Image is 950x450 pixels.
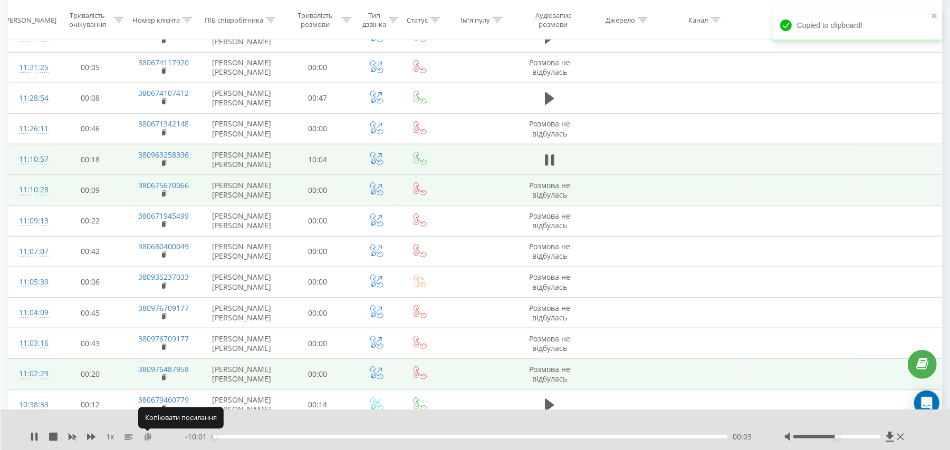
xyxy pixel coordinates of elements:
[54,359,127,389] td: 00:20
[138,407,224,428] div: Копіювати посилання
[19,149,44,170] div: 11:10:57
[689,15,708,24] div: Канал
[138,119,189,129] a: 380671342148
[138,364,189,374] a: 380976487958
[201,236,282,267] td: [PERSON_NAME] [PERSON_NAME]
[138,272,189,282] a: 380935237033
[282,389,354,420] td: 00:14
[54,83,127,113] td: 00:08
[606,15,636,24] div: Джерело
[529,180,570,200] span: Розмова не відбулась
[529,57,570,77] span: Розмова не відбулась
[185,432,212,442] span: - 10:01
[733,432,752,442] span: 00:03
[201,389,282,420] td: [PERSON_NAME] [PERSON_NAME]
[201,206,282,236] td: [PERSON_NAME] [PERSON_NAME]
[54,175,127,206] td: 00:09
[282,144,354,175] td: 10:04
[54,389,127,420] td: 00:12
[529,303,570,322] span: Розмова не відбулась
[54,206,127,236] td: 00:22
[3,15,56,24] div: [PERSON_NAME]
[138,395,189,405] a: 380679460779
[529,119,570,138] span: Розмова не відбулась
[282,206,354,236] td: 00:00
[138,211,189,221] a: 380671945499
[54,52,127,83] td: 00:05
[64,11,112,29] div: Тривалість очікування
[19,180,44,200] div: 11:10:28
[138,241,189,251] a: 380680400049
[54,144,127,175] td: 00:18
[773,8,942,42] div: Copied to clipboard!
[201,359,282,389] td: [PERSON_NAME] [PERSON_NAME]
[460,15,490,24] div: Ім'я пулу
[282,113,354,144] td: 00:00
[529,334,570,353] span: Розмова не відбулась
[19,57,44,78] div: 11:31:25
[282,267,354,297] td: 00:00
[138,303,189,313] a: 380976709177
[282,359,354,389] td: 00:00
[213,435,217,439] div: Accessibility label
[138,334,189,344] a: 380976709177
[19,272,44,292] div: 11:05:39
[138,150,189,160] a: 380963258336
[138,88,189,98] a: 380674107412
[132,15,180,24] div: Номер клієнта
[19,333,44,354] div: 11:03:16
[19,211,44,231] div: 11:09:13
[19,119,44,139] div: 11:26:11
[931,12,938,22] button: close
[529,272,570,291] span: Розмова не відбулась
[54,236,127,267] td: 00:42
[914,390,939,416] div: Open Intercom Messenger
[54,113,127,144] td: 00:46
[54,328,127,359] td: 00:43
[19,395,44,415] div: 10:38:33
[19,302,44,323] div: 11:04:09
[282,83,354,113] td: 00:47
[205,15,263,24] div: ПІБ співробітника
[282,236,354,267] td: 00:00
[54,298,127,328] td: 00:45
[201,175,282,206] td: [PERSON_NAME] [PERSON_NAME]
[19,88,44,109] div: 11:28:54
[201,298,282,328] td: [PERSON_NAME] [PERSON_NAME]
[138,57,189,67] a: 380674117920
[106,432,114,442] span: 1 x
[282,175,354,206] td: 00:00
[529,211,570,230] span: Розмова не відбулась
[201,144,282,175] td: [PERSON_NAME] [PERSON_NAME]
[201,328,282,359] td: [PERSON_NAME] [PERSON_NAME]
[282,52,354,83] td: 00:00
[54,267,127,297] td: 00:06
[291,11,339,29] div: Тривалість розмови
[525,11,582,29] div: Аудіозапис розмови
[529,241,570,261] span: Розмова не відбулась
[282,298,354,328] td: 00:00
[19,241,44,262] div: 11:07:07
[835,435,839,439] div: Accessibility label
[201,52,282,83] td: [PERSON_NAME] [PERSON_NAME]
[201,113,282,144] td: [PERSON_NAME] [PERSON_NAME]
[407,15,428,24] div: Статус
[282,328,354,359] td: 00:00
[138,180,189,190] a: 380675670066
[529,364,570,384] span: Розмова не відбулась
[201,267,282,297] td: [PERSON_NAME] [PERSON_NAME]
[201,83,282,113] td: [PERSON_NAME] [PERSON_NAME]
[362,11,386,29] div: Тип дзвінка
[19,364,44,384] div: 11:02:29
